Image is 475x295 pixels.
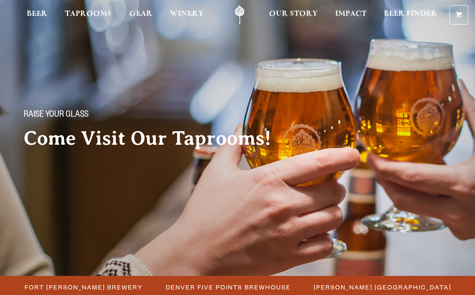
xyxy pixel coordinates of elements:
[170,11,204,17] span: Winery
[308,281,456,293] a: [PERSON_NAME] [GEOGRAPHIC_DATA]
[166,281,291,293] span: Denver Five Points Brewhouse
[314,281,451,293] span: [PERSON_NAME] [GEOGRAPHIC_DATA]
[335,11,367,17] span: Impact
[19,281,147,293] a: Fort [PERSON_NAME] Brewery
[269,11,318,17] span: Our Story
[65,11,111,17] span: Taprooms
[161,281,295,293] a: Denver Five Points Brewhouse
[384,11,437,17] span: Beer Finder
[124,6,158,25] a: Gear
[25,281,143,293] span: Fort [PERSON_NAME] Brewery
[378,6,443,25] a: Beer Finder
[129,11,153,17] span: Gear
[224,6,256,25] a: Odell Home
[24,110,89,121] span: Raise your glass
[24,128,288,149] h2: Come Visit Our Taprooms!
[330,6,372,25] a: Impact
[164,6,209,25] a: Winery
[21,6,53,25] a: Beer
[59,6,117,25] a: Taprooms
[264,6,323,25] a: Our Story
[27,11,47,17] span: Beer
